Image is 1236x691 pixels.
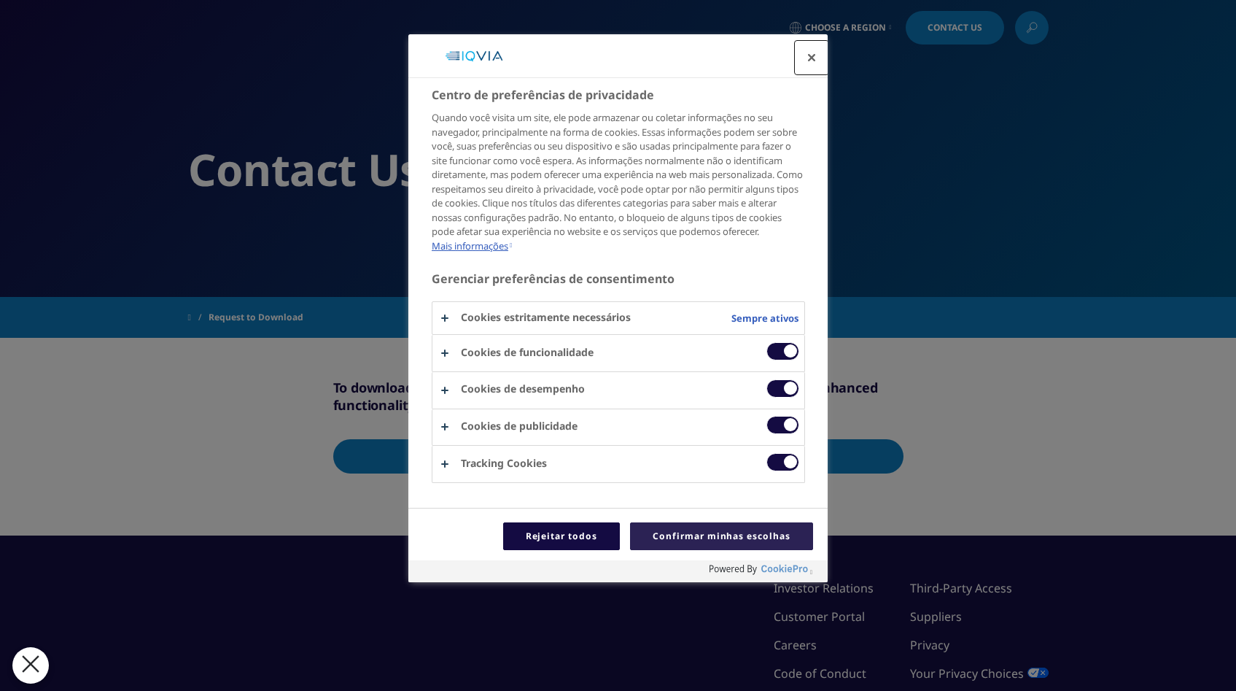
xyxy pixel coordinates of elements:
button: Confirmar minhas escolhas [630,522,813,550]
img: Logotipo da empresa [436,42,512,71]
a: Mais informações sobre a sua privacidade, abre em uma nova guia [432,239,512,252]
button: Fechar preferências [12,647,49,684]
h3: Gerenciar preferências de consentimento [432,271,805,294]
h2: Centro de preferências de privacidade [432,86,805,104]
button: Rejeitar todos [503,522,620,550]
div: Logotipo da empresa [430,42,518,71]
div: Centro de preferências de privacidade [408,34,828,582]
div: Centro de preferências [408,34,828,582]
a: Powered by OneTrust Abre em uma nova guia [710,564,820,582]
img: Powered by OneTrust Abre em uma nova guia [710,564,809,576]
div: Quando você visita um site, ele pode armazenar ou coletar informações no seu navegador, principal... [432,111,805,253]
button: Fechar centro de preferências [796,42,828,74]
